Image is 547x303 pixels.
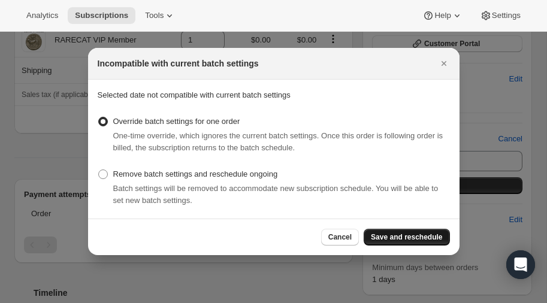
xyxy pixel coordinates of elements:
[321,229,359,246] button: Cancel
[492,11,521,20] span: Settings
[98,90,291,99] span: Selected date not compatible with current batch settings
[328,232,352,242] span: Cancel
[98,57,259,69] h2: Incompatible with current batch settings
[371,232,442,242] span: Save and reschedule
[68,7,135,24] button: Subscriptions
[145,11,164,20] span: Tools
[113,169,278,178] span: Remove batch settings and reschedule ongoing
[364,229,449,246] button: Save and reschedule
[75,11,128,20] span: Subscriptions
[19,7,65,24] button: Analytics
[113,184,439,205] span: Batch settings will be removed to accommodate new subscription schedule. You will be able to set ...
[415,7,470,24] button: Help
[113,117,240,126] span: Override batch settings for one order
[436,55,452,72] button: Close
[434,11,451,20] span: Help
[113,131,443,152] span: One-time override, which ignores the current batch settings. Once this order is following order i...
[506,250,535,279] div: Open Intercom Messenger
[138,7,183,24] button: Tools
[473,7,528,24] button: Settings
[26,11,58,20] span: Analytics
